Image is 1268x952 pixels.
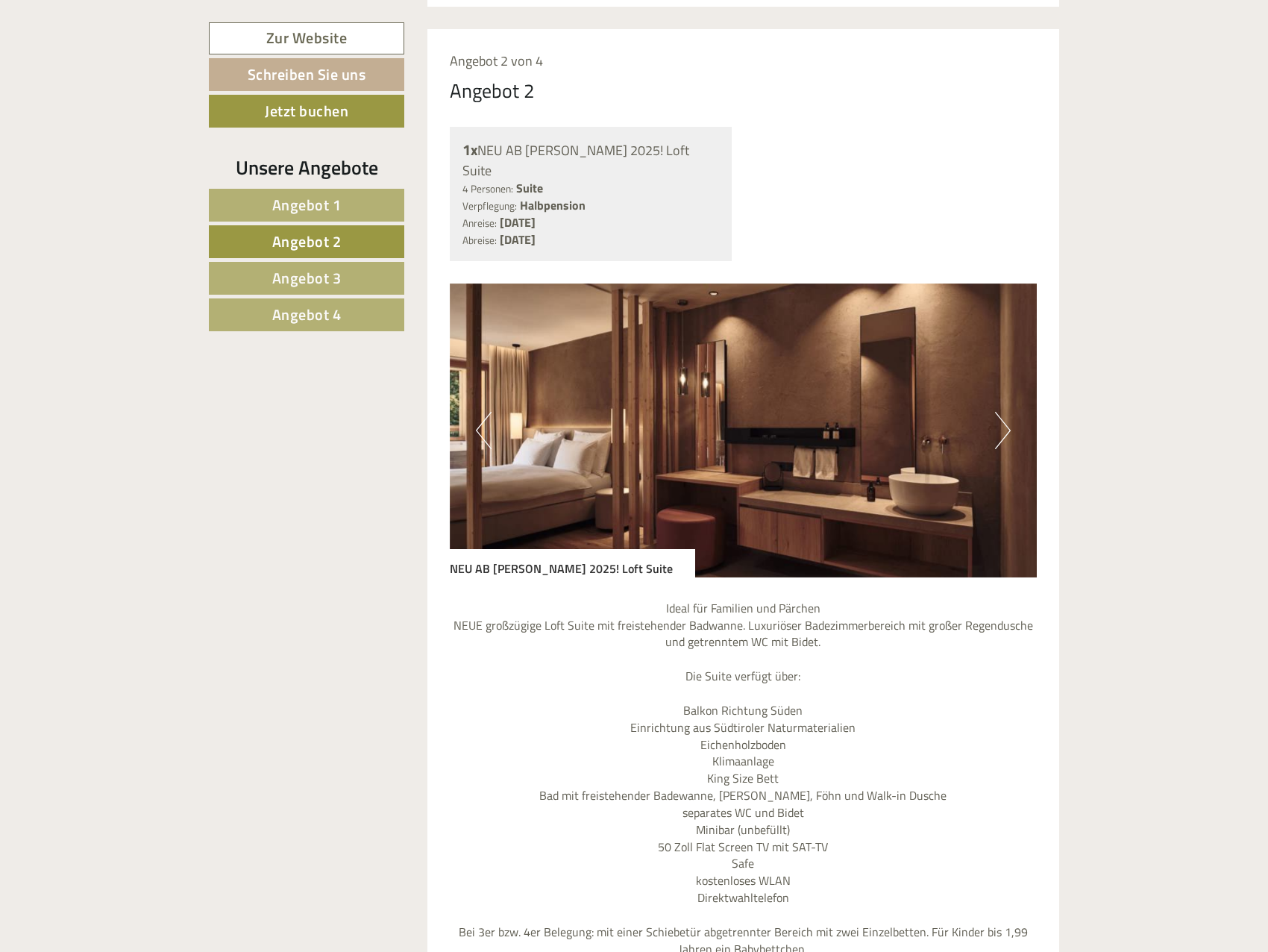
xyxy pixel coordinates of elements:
small: Abreise: [462,233,497,248]
a: Jetzt buchen [209,95,404,128]
span: Angebot 4 [272,303,342,326]
div: NEU AB [PERSON_NAME] 2025! Loft Suite [462,140,720,180]
div: Sie [357,43,565,55]
b: Suite [516,179,543,197]
span: Angebot 2 von 4 [450,51,543,71]
img: image [450,284,1038,577]
div: [DATE] [268,11,320,37]
div: [PERSON_NAME] [22,92,371,104]
b: [DATE] [500,213,536,231]
a: Zur Website [209,22,404,54]
small: 4 Personen: [462,181,513,196]
a: Schreiben Sie uns [209,58,404,91]
small: Verpflegung: [462,198,517,213]
b: 1x [462,138,477,161]
div: Guten Abend. Wir sind noch am schwanken zwischen Angebot 2 und Angebot vier. Können sie uns sagen... [11,89,379,185]
b: Halbpension [520,196,586,214]
div: Guten Tag, wie können wir Ihnen helfen? [350,40,577,86]
button: Next [995,412,1011,449]
div: Unsere Angebote [209,154,404,181]
span: Angebot 1 [272,193,342,216]
span: Angebot 3 [272,266,342,289]
div: Angebot 2 [450,77,535,104]
div: NEU AB [PERSON_NAME] 2025! Loft Suite [450,549,695,577]
button: Previous [476,412,492,449]
small: Anreise: [462,216,497,231]
button: Senden [492,386,588,419]
span: Angebot 2 [272,230,342,253]
small: 22:41 [22,172,371,183]
small: 22:40 [357,72,565,83]
b: [DATE] [500,231,536,248]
